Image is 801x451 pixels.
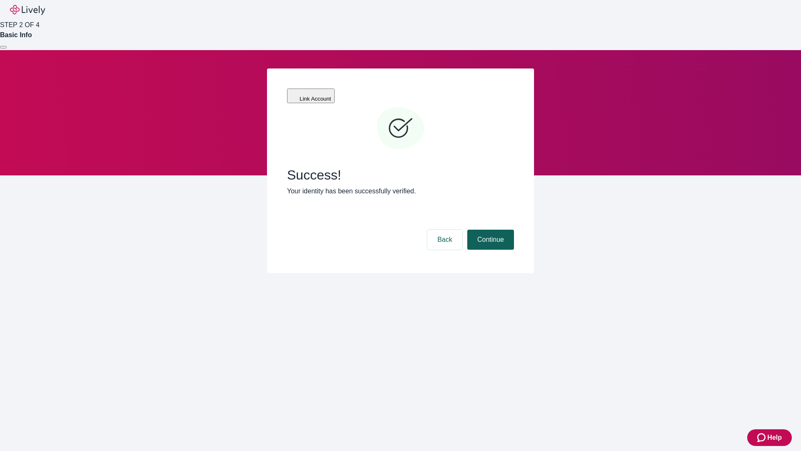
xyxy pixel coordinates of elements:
svg: Checkmark icon [375,104,426,154]
span: Help [767,433,782,443]
img: Lively [10,5,45,15]
span: Success! [287,167,514,183]
svg: Zendesk support icon [757,433,767,443]
button: Continue [467,230,514,250]
button: Zendesk support iconHelp [747,429,792,446]
p: Your identity has been successfully verified. [287,186,514,196]
button: Link Account [287,89,335,103]
button: Back [427,230,462,250]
